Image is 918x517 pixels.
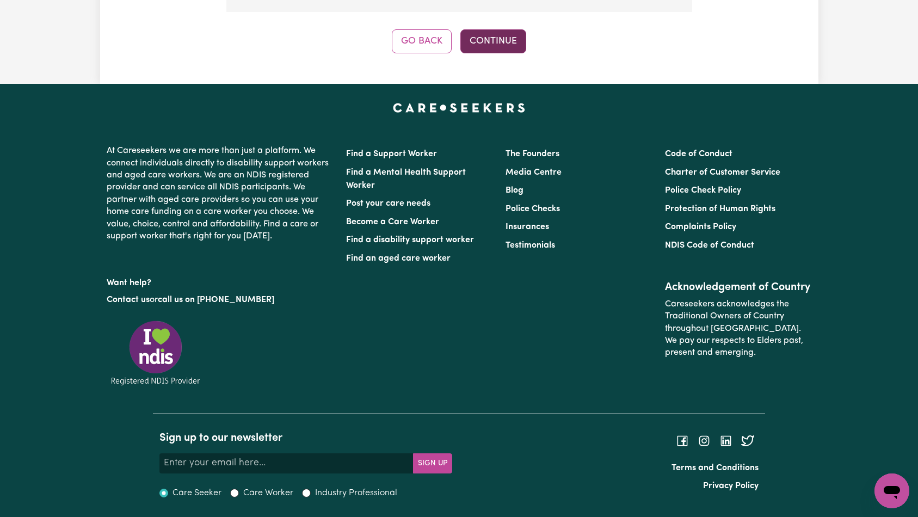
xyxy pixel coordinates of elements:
[346,150,437,158] a: Find a Support Worker
[671,464,759,472] a: Terms and Conditions
[243,487,293,500] label: Care Worker
[172,487,221,500] label: Care Seeker
[107,319,205,387] img: Registered NDIS provider
[506,205,560,213] a: Police Checks
[703,482,759,490] a: Privacy Policy
[506,168,562,177] a: Media Centre
[665,241,754,250] a: NDIS Code of Conduct
[460,29,526,53] button: Continue
[506,186,523,195] a: Blog
[665,186,741,195] a: Police Check Policy
[665,168,780,177] a: Charter of Customer Service
[107,140,333,247] p: At Careseekers we are more than just a platform. We connect individuals directly to disability su...
[719,436,732,445] a: Follow Careseekers on LinkedIn
[158,296,274,304] a: call us on [PHONE_NUMBER]
[665,294,811,364] p: Careseekers acknowledges the Traditional Owners of Country throughout [GEOGRAPHIC_DATA]. We pay o...
[698,436,711,445] a: Follow Careseekers on Instagram
[107,296,150,304] a: Contact us
[665,223,736,231] a: Complaints Policy
[665,281,811,294] h2: Acknowledgement of Country
[159,432,452,445] h2: Sign up to our newsletter
[506,241,555,250] a: Testimonials
[107,273,333,289] p: Want help?
[346,168,466,190] a: Find a Mental Health Support Worker
[413,453,452,473] button: Subscribe
[393,103,525,112] a: Careseekers home page
[676,436,689,445] a: Follow Careseekers on Facebook
[874,473,909,508] iframe: Button to launch messaging window
[665,205,775,213] a: Protection of Human Rights
[107,290,333,310] p: or
[315,487,397,500] label: Industry Professional
[665,150,732,158] a: Code of Conduct
[346,236,474,244] a: Find a disability support worker
[346,254,451,263] a: Find an aged care worker
[506,150,559,158] a: The Founders
[159,453,414,473] input: Enter your email here...
[346,199,430,208] a: Post your care needs
[506,223,549,231] a: Insurances
[392,29,452,53] button: Go Back
[346,218,439,226] a: Become a Care Worker
[741,436,754,445] a: Follow Careseekers on Twitter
